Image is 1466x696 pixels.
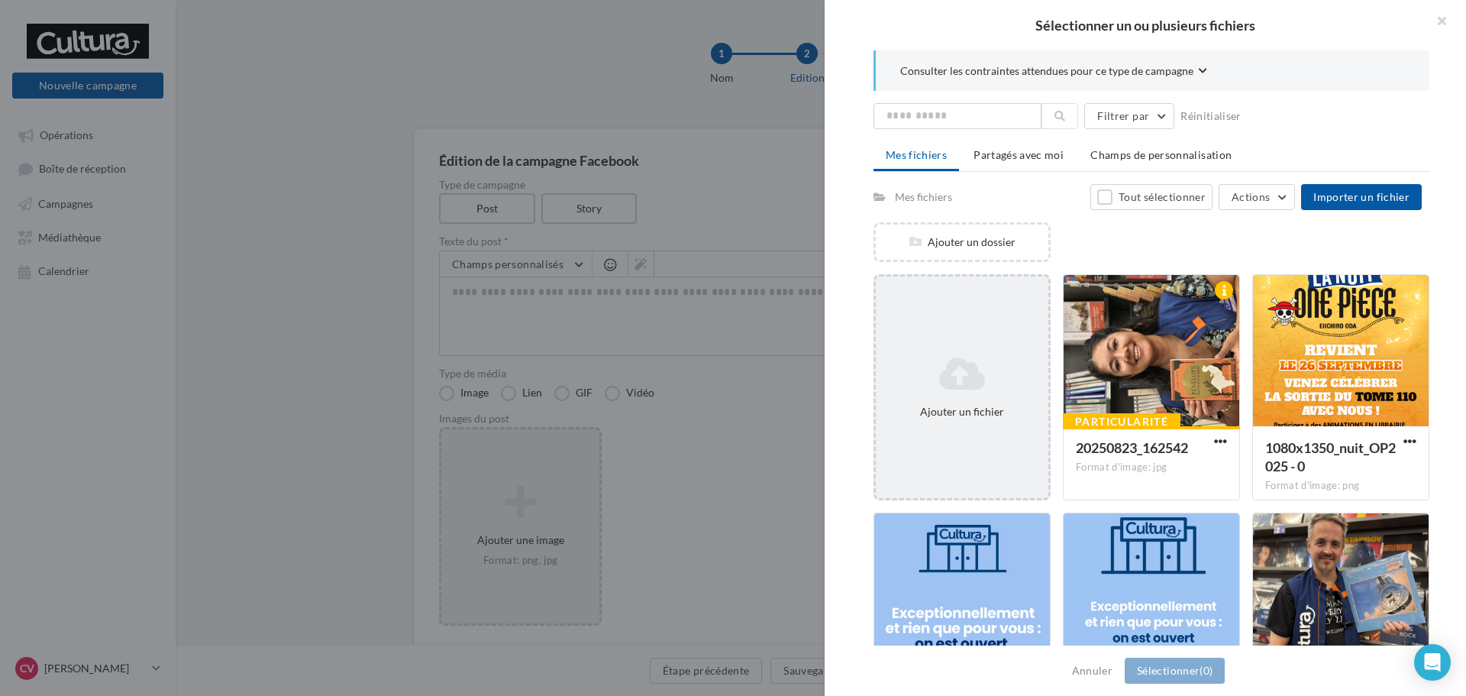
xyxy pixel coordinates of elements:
[1063,413,1180,430] div: Particularité
[849,18,1442,32] h2: Sélectionner un ou plusieurs fichiers
[1313,190,1409,203] span: Importer un fichier
[876,235,1048,250] div: Ajouter un dossier
[1414,644,1451,681] div: Open Intercom Messenger
[1084,103,1174,129] button: Filtrer par
[900,63,1193,79] span: Consulter les contraintes attendues pour ce type de campagne
[1076,439,1188,456] span: 20250823_162542
[886,148,947,161] span: Mes fichiers
[974,148,1064,161] span: Partagés avec moi
[900,63,1207,82] button: Consulter les contraintes attendues pour ce type de campagne
[1219,184,1295,210] button: Actions
[895,189,952,205] div: Mes fichiers
[1066,662,1119,680] button: Annuler
[1090,184,1213,210] button: Tout sélectionner
[1232,190,1270,203] span: Actions
[1301,184,1422,210] button: Importer un fichier
[1090,148,1232,161] span: Champs de personnalisation
[1174,107,1248,125] button: Réinitialiser
[1265,439,1396,474] span: 1080x1350_nuit_OP2025 - 0
[1076,461,1227,474] div: Format d'image: jpg
[882,404,1042,419] div: Ajouter un fichier
[1125,658,1225,684] button: Sélectionner(0)
[1200,664,1213,677] span: (0)
[1265,479,1416,493] div: Format d'image: png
